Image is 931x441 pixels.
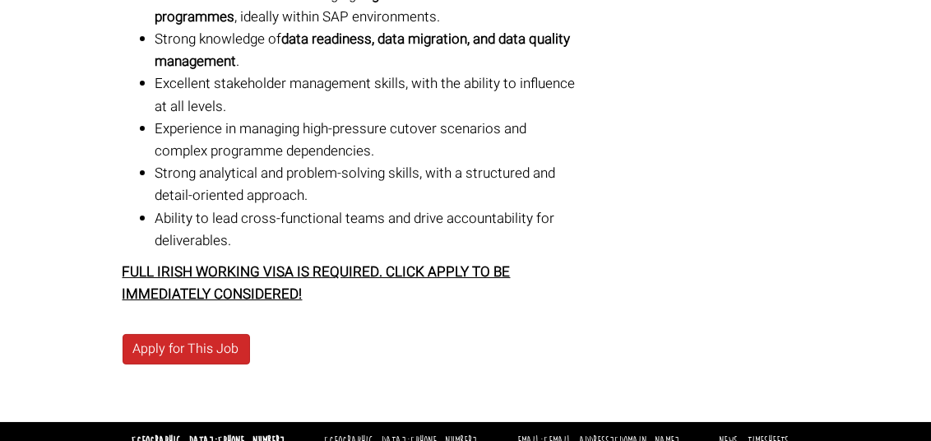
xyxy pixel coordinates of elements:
[155,207,577,252] li: Ability to lead cross-functional teams and drive accountability for deliverables.
[155,162,577,207] li: Strong analytical and problem-solving skills, with a structured and detail-oriented approach.
[123,334,250,364] a: Apply for This Job
[155,29,571,72] strong: data readiness, data migration, and data quality management
[155,118,577,162] li: Experience in managing high-pressure cutover scenarios and complex programme dependencies.
[155,72,577,117] li: Excellent stakeholder management skills, with the ability to influence at all levels.
[155,28,577,72] li: Strong knowledge of .
[123,262,511,304] strong: FULL IRISH WORKING VISA IS REQUIRED. CLICK APPLY TO BE IMMEDIATELY CONSIDERED!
